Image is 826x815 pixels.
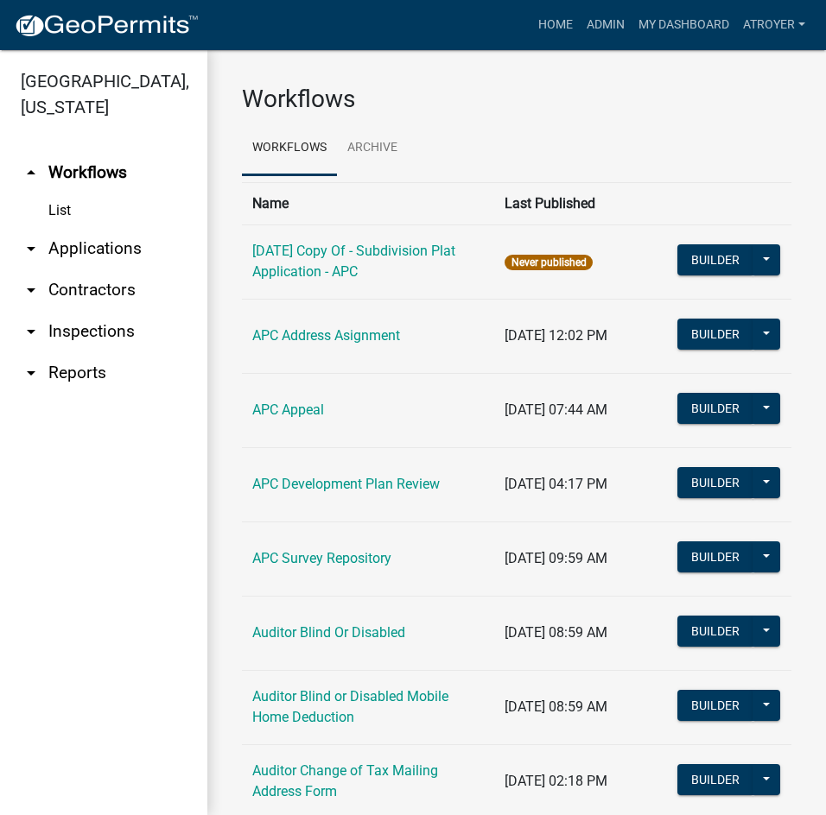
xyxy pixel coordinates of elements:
[505,624,607,641] span: [DATE] 08:59 AM
[632,9,736,41] a: My Dashboard
[580,9,632,41] a: Admin
[252,688,448,725] a: Auditor Blind or Disabled Mobile Home Deduction
[21,238,41,259] i: arrow_drop_down
[677,467,753,498] button: Builder
[677,764,753,795] button: Builder
[252,327,400,344] a: APC Address Asignment
[505,550,607,566] span: [DATE] 09:59 AM
[21,321,41,342] i: arrow_drop_down
[337,121,408,176] a: Archive
[242,182,494,224] th: Name
[677,319,753,350] button: Builder
[252,401,324,418] a: APC Appeal
[677,393,753,424] button: Builder
[252,550,391,566] a: APC Survey Repository
[252,624,405,641] a: Auditor Blind Or Disabled
[242,85,791,114] h3: Workflows
[505,255,592,270] span: Never published
[736,9,812,41] a: atroyer
[677,244,753,275] button: Builder
[21,162,41,183] i: arrow_drop_up
[494,182,666,224] th: Last Published
[505,698,607,715] span: [DATE] 08:59 AM
[505,476,607,492] span: [DATE] 04:17 PM
[505,773,607,789] span: [DATE] 02:18 PM
[505,327,607,344] span: [DATE] 12:02 PM
[252,243,455,280] a: [DATE] Copy Of - Subdivision Plat Application - APC
[677,690,753,721] button: Builder
[21,280,41,300] i: arrow_drop_down
[505,401,607,418] span: [DATE] 07:44 AM
[242,121,337,176] a: Workflows
[252,762,438,799] a: Auditor Change of Tax Mailing Address Form
[531,9,580,41] a: Home
[677,616,753,647] button: Builder
[677,541,753,572] button: Builder
[252,476,440,492] a: APC Development Plan Review
[21,363,41,383] i: arrow_drop_down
